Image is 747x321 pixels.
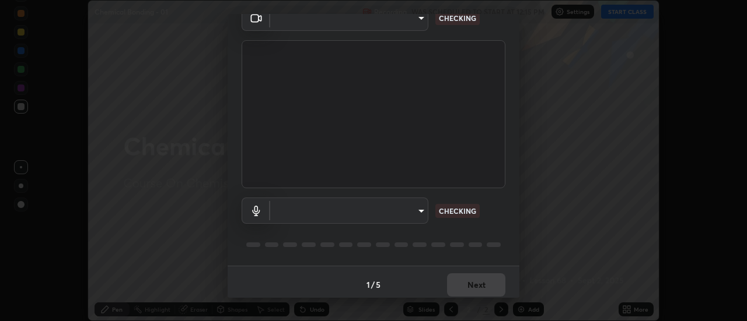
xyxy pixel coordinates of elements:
p: CHECKING [439,206,476,216]
div: ​ [270,5,428,31]
h4: 1 [366,278,370,291]
h4: / [371,278,375,291]
h4: 5 [376,278,381,291]
div: ​ [270,197,428,224]
p: CHECKING [439,13,476,23]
